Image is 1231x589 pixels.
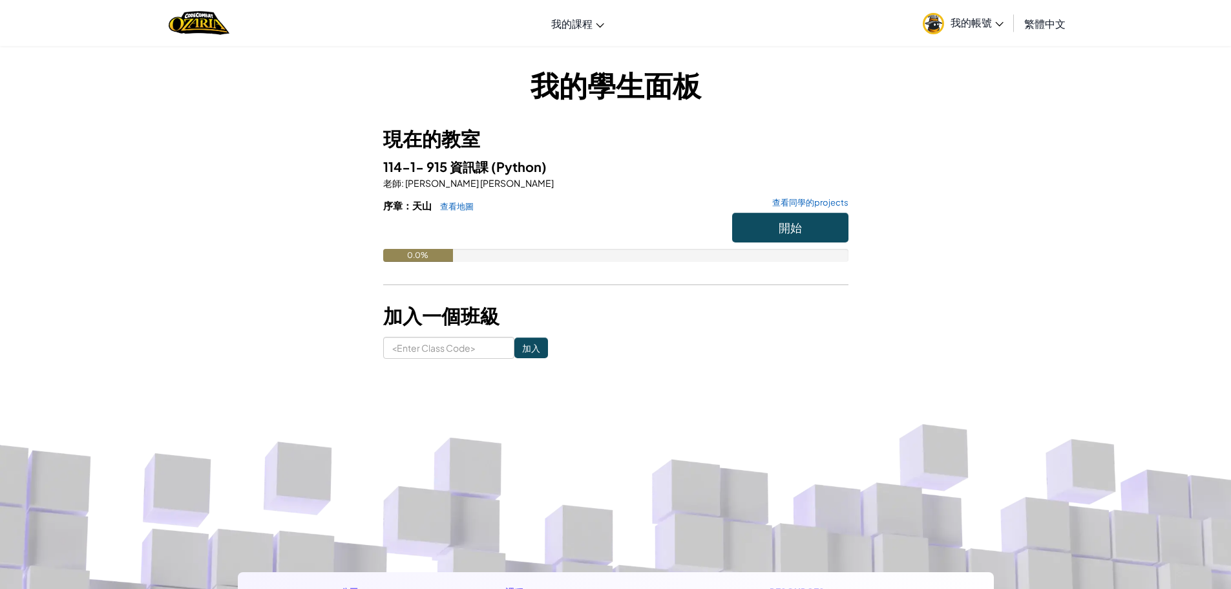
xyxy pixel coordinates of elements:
h1: 我的學生面板 [383,65,848,105]
img: avatar [923,13,944,34]
span: 序章：天山 [383,199,434,211]
a: 我的帳號 [916,3,1010,43]
span: 我的帳號 [951,16,1004,29]
h3: 現在的教室 [383,124,848,153]
a: 查看同學的projects [766,198,848,207]
div: 0.0% [383,249,453,262]
a: 我的課程 [545,6,611,41]
span: 開始 [779,220,802,235]
a: Ozaria by CodeCombat logo [169,10,229,36]
span: 繁體中文 [1024,17,1066,30]
input: 加入 [514,337,548,358]
button: 開始 [732,213,848,242]
a: 查看地圖 [434,201,474,211]
span: 我的課程 [551,17,593,30]
input: <Enter Class Code> [383,337,514,359]
span: (Python) [491,158,547,175]
h3: 加入一個班級 [383,301,848,330]
span: 老師 [383,177,401,189]
span: 114-1- 915 資訊課 [383,158,491,175]
img: Home [169,10,229,36]
span: [PERSON_NAME] [PERSON_NAME] [404,177,554,189]
span: : [401,177,404,189]
a: 繁體中文 [1018,6,1072,41]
